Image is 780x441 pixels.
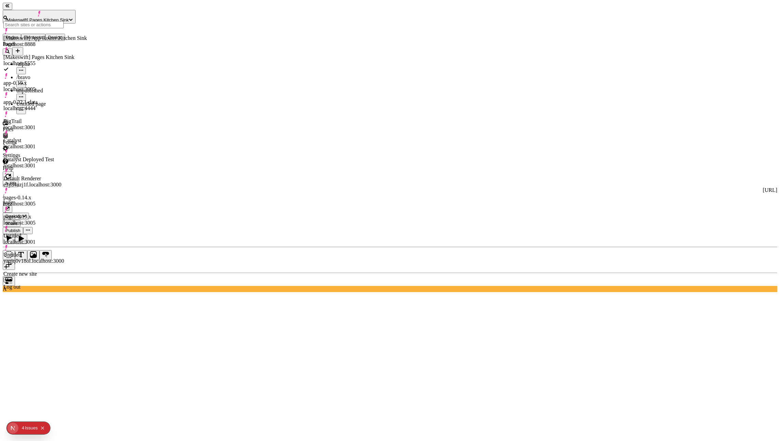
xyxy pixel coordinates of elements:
div: localhost:8888 [3,41,87,47]
div: localhost:3001 [3,239,87,245]
div: e3y84uzj1f.localhost:3000 [3,182,87,188]
div: BigTrail [3,118,87,124]
div: localhost:3005 [3,86,87,92]
div: Help [3,165,84,171]
div: Catalyst Deployed Test [3,156,87,163]
div: yaqjq0v18ol.localhost:3000 [3,258,87,264]
div: localhost:3001 [3,124,87,131]
div: localhost:3001 [3,163,87,169]
button: Box [3,250,15,260]
p: Cookie Test Route [3,5,99,12]
button: Share [3,220,20,227]
input: Search sites or actions [3,21,64,28]
button: Publish [3,227,23,234]
div: Create new site [3,271,87,277]
div: localhost:3001 [3,143,87,150]
div: A [3,286,777,292]
div: Default Renderer [3,176,87,182]
div: Settings [3,152,84,158]
div: Pages [3,41,84,47]
button: Open locale picker [3,180,18,187]
div: localhost:3005 [3,201,87,207]
div: pages-0.14.x [3,195,87,201]
div: Files [3,126,84,133]
button: Desktop [3,213,29,220]
div: app-0.19.x [3,80,87,86]
div: localhost:4444 [3,105,87,111]
div: page [3,199,777,206]
div: Forms [3,139,84,146]
div: Log out [3,284,87,290]
div: Catalyst [3,137,87,143]
div: [Makeswift] Pages Kitchen Sink [3,54,87,60]
div: / [3,193,777,199]
div: Untitled [3,252,87,258]
div: [URL] [3,187,777,193]
div: localhost:5555 [3,60,87,66]
button: Pages [3,34,21,41]
div: Suggestions [3,28,87,290]
div: app-0.22.1-data [3,99,87,105]
div: pages-0.19.x [3,214,87,220]
div: Untitled [3,233,87,239]
div: [Makeswift] App Router Kitchen Sink [3,35,87,41]
div: localhost:3005 [3,220,87,226]
button: [Makeswift] Pages Kitchen Sink [3,10,76,24]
